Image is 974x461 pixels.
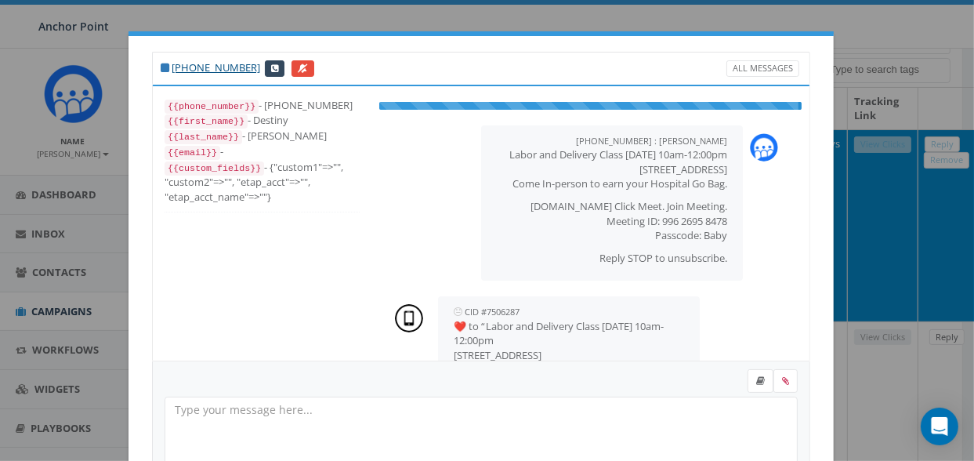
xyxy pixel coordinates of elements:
code: {{last_name}} [165,130,242,144]
code: {{first_name}} [165,114,248,129]
code: {{email}} [165,146,220,160]
img: person-7663c4fa307d6c3c676fe4775fa3fa0625478a53031cd108274f5a685e757777.png [395,304,423,332]
i: This phone number is subscribed and will receive texts. [161,63,169,73]
div: - Destiny [165,113,360,129]
div: - [165,144,360,160]
div: - {"custom1"=>"", "custom2"=>"", "etap_acct"=>"", "etap_acct_name"=>""} [165,160,360,205]
p: Reply STOP to unsubscribe. [497,251,727,266]
code: {{phone_number}} [165,100,259,114]
a: [PHONE_NUMBER] [172,60,260,74]
a: All Messages [726,60,799,77]
img: Rally_platform_Icon_1.png [750,133,778,162]
p: [DOMAIN_NAME] Click Meet. Join Meeting. Meeting ID: 996 2695 8478 Passcode: Baby [497,199,727,243]
p: Labor and Delivery Class [DATE] 10am-12:00pm [STREET_ADDRESS] Come In-person to earn your Hospita... [497,147,727,191]
code: {{custom_fields}} [165,162,264,176]
span: Attach your media [773,369,798,393]
div: - [PERSON_NAME] [165,129,360,144]
small: CID #7506287 [465,306,520,318]
div: - [PHONE_NUMBER] [165,98,360,114]
label: Insert Template Text [748,369,773,393]
div: Open Intercom Messenger [921,408,958,445]
small: [PHONE_NUMBER] : [PERSON_NAME] [576,135,727,147]
p: ​❤️​ to “ Labor and Delivery Class [DATE] 10am-12:00pm [STREET_ADDRESS] Come In-person to earn yo... [454,319,684,377]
